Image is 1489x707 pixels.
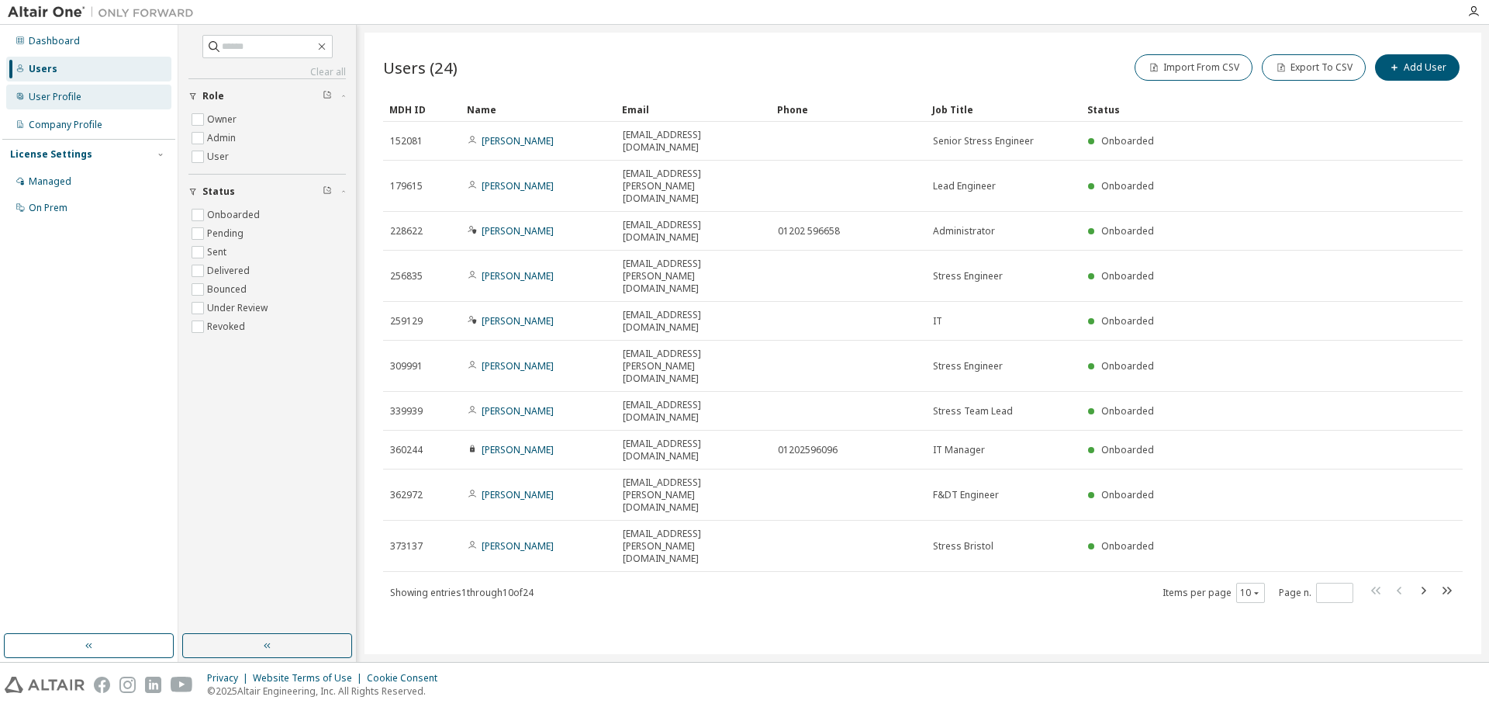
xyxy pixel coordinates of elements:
span: 152081 [390,135,423,147]
span: Status [202,185,235,198]
span: Administrator [933,225,995,237]
span: Onboarded [1101,179,1154,192]
span: [EMAIL_ADDRESS][PERSON_NAME][DOMAIN_NAME] [623,477,764,514]
span: IT Manager [933,444,985,456]
div: Privacy [207,672,253,684]
span: 256835 [390,270,423,282]
a: [PERSON_NAME] [482,314,554,328]
span: 179615 [390,180,423,192]
div: Status [1087,97,1382,122]
span: [EMAIL_ADDRESS][PERSON_NAME][DOMAIN_NAME] [623,258,764,295]
div: License Settings [10,148,92,161]
span: 309991 [390,360,423,373]
span: [EMAIL_ADDRESS][PERSON_NAME][DOMAIN_NAME] [623,348,764,385]
span: 373137 [390,540,423,553]
img: altair_logo.svg [5,677,85,693]
a: [PERSON_NAME] [482,359,554,373]
span: IT [933,315,942,328]
img: instagram.svg [119,677,136,693]
span: [EMAIL_ADDRESS][DOMAIN_NAME] [623,129,764,154]
label: Revoked [207,317,248,336]
div: Managed [29,175,71,188]
div: Cookie Consent [367,672,447,684]
span: Onboarded [1101,134,1154,147]
div: User Profile [29,91,81,103]
button: Export To CSV [1262,54,1366,81]
span: 339939 [390,405,423,418]
span: Onboarded [1101,404,1154,418]
div: On Prem [29,202,67,214]
span: Senior Stress Engineer [933,135,1034,147]
span: 01202 596658 [778,225,840,237]
label: Sent [207,243,230,262]
span: 228622 [390,225,423,237]
span: Stress Engineer [933,360,1003,373]
span: [EMAIL_ADDRESS][DOMAIN_NAME] [623,309,764,334]
label: Onboarded [207,206,263,224]
span: Stress Engineer [933,270,1003,282]
img: Altair One [8,5,202,20]
span: Onboarded [1101,539,1154,553]
span: Clear filter [323,90,332,102]
img: linkedin.svg [145,677,161,693]
a: [PERSON_NAME] [482,404,554,418]
span: 259129 [390,315,423,328]
div: Job Title [932,97,1075,122]
span: [EMAIL_ADDRESS][DOMAIN_NAME] [623,219,764,244]
span: F&DT Engineer [933,489,999,501]
span: 360244 [390,444,423,456]
span: Page n. [1279,583,1353,603]
div: Website Terms of Use [253,672,367,684]
div: Phone [777,97,920,122]
span: Stress Team Lead [933,405,1013,418]
a: [PERSON_NAME] [482,224,554,237]
label: User [207,147,232,166]
span: [EMAIL_ADDRESS][DOMAIN_NAME] [623,438,764,463]
div: Company Profile [29,119,102,131]
div: MDH ID [389,97,454,122]
span: 01202596096 [778,444,838,456]
button: 10 [1240,587,1261,599]
a: [PERSON_NAME] [482,179,554,192]
span: Onboarded [1101,443,1154,456]
span: [EMAIL_ADDRESS][PERSON_NAME][DOMAIN_NAME] [623,168,764,205]
span: Onboarded [1101,359,1154,373]
label: Owner [207,110,240,129]
span: Onboarded [1101,224,1154,237]
a: [PERSON_NAME] [482,443,554,456]
span: [EMAIL_ADDRESS][PERSON_NAME][DOMAIN_NAME] [623,528,764,565]
span: [EMAIL_ADDRESS][DOMAIN_NAME] [623,399,764,424]
div: Email [622,97,765,122]
label: Bounced [207,280,250,299]
button: Role [188,79,346,113]
label: Under Review [207,299,271,317]
span: Role [202,90,224,102]
span: Showing entries 1 through 10 of 24 [390,586,534,599]
label: Admin [207,129,239,147]
div: Users [29,63,57,75]
button: Import From CSV [1135,54,1252,81]
span: Onboarded [1101,314,1154,328]
button: Add User [1375,54,1460,81]
a: [PERSON_NAME] [482,539,554,553]
div: Dashboard [29,35,80,47]
a: [PERSON_NAME] [482,488,554,501]
span: Clear filter [323,185,332,198]
button: Status [188,175,346,209]
a: [PERSON_NAME] [482,269,554,282]
span: Onboarded [1101,269,1154,282]
p: © 2025 Altair Engineering, Inc. All Rights Reserved. [207,684,447,698]
div: Name [467,97,610,122]
label: Delivered [207,262,253,280]
a: [PERSON_NAME] [482,134,554,147]
label: Pending [207,224,247,243]
span: Onboarded [1101,488,1154,501]
span: Items per page [1163,583,1265,603]
span: Lead Engineer [933,180,996,192]
img: facebook.svg [94,677,110,693]
img: youtube.svg [171,677,193,693]
a: Clear all [188,66,346,78]
span: 362972 [390,489,423,501]
span: Users (24) [383,57,458,78]
span: Stress Bristol [933,540,993,553]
